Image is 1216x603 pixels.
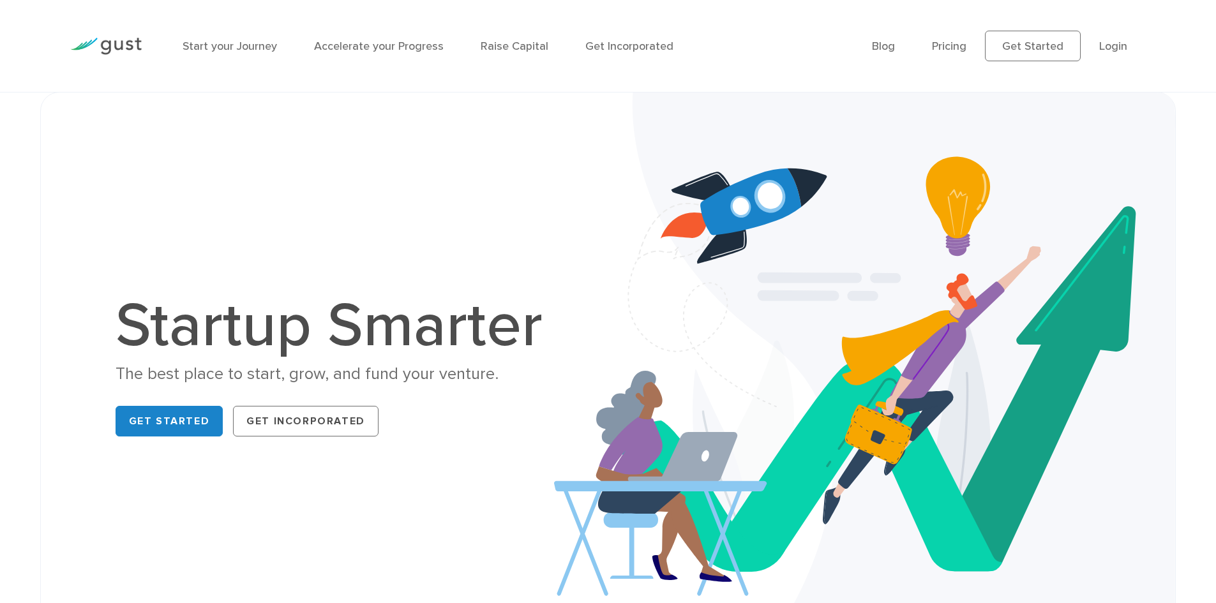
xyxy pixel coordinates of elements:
a: Get Started [116,406,223,436]
a: Get Incorporated [585,40,673,53]
a: Get Incorporated [233,406,379,436]
a: Login [1099,40,1127,53]
a: Pricing [932,40,966,53]
a: Start your Journey [183,40,277,53]
a: Get Started [985,31,1081,61]
h1: Startup Smarter [116,295,556,357]
a: Blog [872,40,895,53]
a: Raise Capital [481,40,548,53]
a: Accelerate your Progress [314,40,444,53]
div: The best place to start, grow, and fund your venture. [116,363,556,385]
img: Gust Logo [70,38,142,55]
